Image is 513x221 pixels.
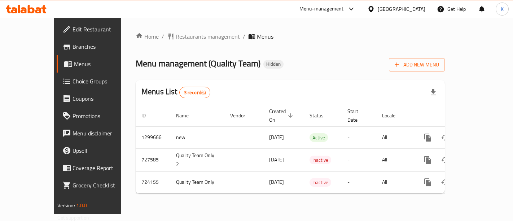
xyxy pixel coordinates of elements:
span: Version: [57,201,75,210]
span: Menus [74,60,133,68]
table: enhanced table [136,105,494,194]
td: All [376,148,413,171]
span: Coupons [73,94,133,103]
span: Restaurants management [176,32,240,41]
span: Branches [73,42,133,51]
span: Edit Restaurant [73,25,133,34]
div: [GEOGRAPHIC_DATA] [378,5,425,13]
button: Change Status [437,129,454,146]
span: [DATE] [269,133,284,142]
td: - [342,148,376,171]
span: Coverage Report [73,164,133,172]
span: Inactive [310,156,331,164]
div: Total records count [179,87,211,98]
h2: Menus List [141,86,210,98]
button: more [419,129,437,146]
span: Grocery Checklist [73,181,133,190]
button: Change Status [437,151,454,169]
a: Coupons [57,90,139,107]
td: 1299666 [136,126,170,148]
button: Add New Menu [389,58,445,71]
a: Coverage Report [57,159,139,177]
span: Add New Menu [395,60,439,69]
span: Menus [257,32,273,41]
li: / [162,32,164,41]
a: Promotions [57,107,139,125]
button: more [419,174,437,191]
td: new [170,126,224,148]
span: 1.0.0 [76,201,87,210]
span: Created On [269,107,295,124]
li: / [243,32,245,41]
td: All [376,126,413,148]
nav: breadcrumb [136,32,445,41]
span: K [501,5,504,13]
span: Name [176,111,198,120]
td: - [342,126,376,148]
div: Inactive [310,156,331,164]
span: [DATE] [269,177,284,187]
span: Status [310,111,333,120]
td: 727585 [136,148,170,171]
a: Menus [57,55,139,73]
th: Actions [413,105,494,127]
span: Locale [382,111,405,120]
button: Change Status [437,174,454,191]
div: Hidden [263,60,284,69]
a: Menu disclaimer [57,125,139,142]
span: Choice Groups [73,77,133,86]
span: 3 record(s) [180,89,210,96]
span: Start Date [347,107,368,124]
span: Menu management ( Quality Team ) [136,55,260,71]
a: Edit Restaurant [57,21,139,38]
button: more [419,151,437,169]
span: ID [141,111,155,120]
td: All [376,171,413,193]
span: Vendor [230,111,255,120]
a: Grocery Checklist [57,177,139,194]
div: Menu-management [299,5,344,13]
div: Export file [425,84,442,101]
td: Quality Team Only [170,171,224,193]
a: Branches [57,38,139,55]
td: Quality Team Only 2 [170,148,224,171]
span: Promotions [73,112,133,120]
span: Hidden [263,61,284,67]
a: Choice Groups [57,73,139,90]
a: Home [136,32,159,41]
td: 724155 [136,171,170,193]
span: Inactive [310,178,331,187]
td: - [342,171,376,193]
span: Menu disclaimer [73,129,133,138]
a: Upsell [57,142,139,159]
a: Restaurants management [167,32,240,41]
span: Active [310,134,328,142]
span: [DATE] [269,155,284,164]
span: Upsell [73,146,133,155]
